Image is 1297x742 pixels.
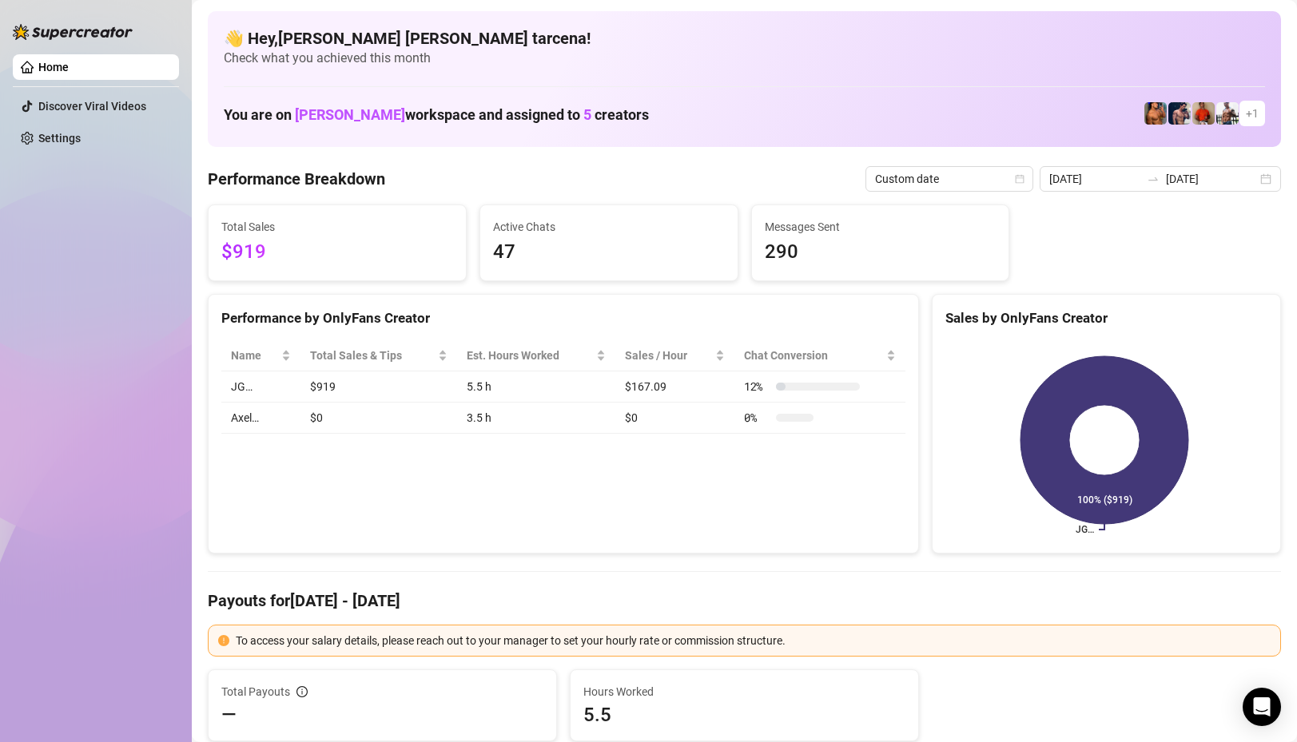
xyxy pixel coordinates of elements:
img: logo-BBDzfeDw.svg [13,24,133,40]
div: Open Intercom Messenger [1243,688,1281,726]
span: + 1 [1246,105,1259,122]
td: $919 [300,371,457,403]
span: to [1147,173,1160,185]
td: Axel… [221,403,300,434]
span: exclamation-circle [218,635,229,646]
span: swap-right [1147,173,1160,185]
span: Name [231,347,278,364]
span: 290 [765,237,997,268]
span: Total Sales [221,218,453,236]
a: Settings [38,132,81,145]
span: Active Chats [493,218,725,236]
span: Hours Worked [583,683,905,700]
td: $0 [300,403,457,434]
th: Sales / Hour [615,340,734,371]
img: JUSTIN [1216,102,1239,125]
span: Messages Sent [765,218,997,236]
span: info-circle [296,686,308,697]
td: 5.5 h [457,371,615,403]
img: JG [1144,102,1167,125]
td: JG… [221,371,300,403]
td: 3.5 h [457,403,615,434]
img: Justin [1192,102,1215,125]
span: Check what you achieved this month [224,50,1265,67]
div: Sales by OnlyFans Creator [945,308,1267,329]
span: 0 % [744,409,770,427]
input: Start date [1049,170,1140,188]
h4: Performance Breakdown [208,168,385,190]
span: 5 [583,106,591,123]
a: Discover Viral Videos [38,100,146,113]
h4: 👋 Hey, [PERSON_NAME] [PERSON_NAME] tarcena ! [224,27,1265,50]
span: 12 % [744,378,770,395]
span: — [221,702,237,728]
span: 5.5 [583,702,905,728]
img: Axel [1168,102,1191,125]
span: Total Sales & Tips [310,347,435,364]
span: Total Payouts [221,683,290,700]
h1: You are on workspace and assigned to creators [224,106,649,124]
span: calendar [1015,174,1024,184]
span: $919 [221,237,453,268]
td: $167.09 [615,371,734,403]
th: Name [221,340,300,371]
div: Performance by OnlyFans Creator [221,308,905,329]
div: Est. Hours Worked [467,347,593,364]
div: To access your salary details, please reach out to your manager to set your hourly rate or commis... [236,632,1271,649]
h4: Payouts for [DATE] - [DATE] [208,589,1281,612]
span: Sales / Hour [625,347,712,364]
input: End date [1166,170,1257,188]
text: JG… [1076,524,1094,535]
span: Chat Conversion [744,347,883,364]
span: 47 [493,237,725,268]
th: Chat Conversion [734,340,905,371]
span: [PERSON_NAME] [295,106,405,123]
th: Total Sales & Tips [300,340,457,371]
span: Custom date [875,167,1024,191]
td: $0 [615,403,734,434]
a: Home [38,61,69,73]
